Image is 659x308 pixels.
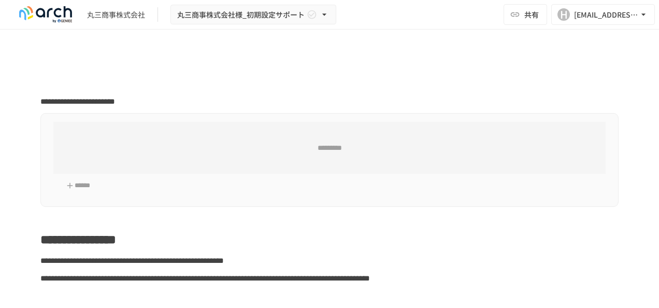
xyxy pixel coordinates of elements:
img: logo-default@2x-9cf2c760.svg [12,6,79,23]
div: [EMAIL_ADDRESS][DOMAIN_NAME] [574,8,638,21]
span: 共有 [524,9,539,20]
span: 丸三商事株式会社様_初期設定サポート [177,8,305,21]
div: 丸三商事株式会社 [87,9,145,20]
div: H [557,8,570,21]
button: H[EMAIL_ADDRESS][DOMAIN_NAME] [551,4,655,25]
button: 共有 [504,4,547,25]
button: 丸三商事株式会社様_初期設定サポート [170,5,336,25]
